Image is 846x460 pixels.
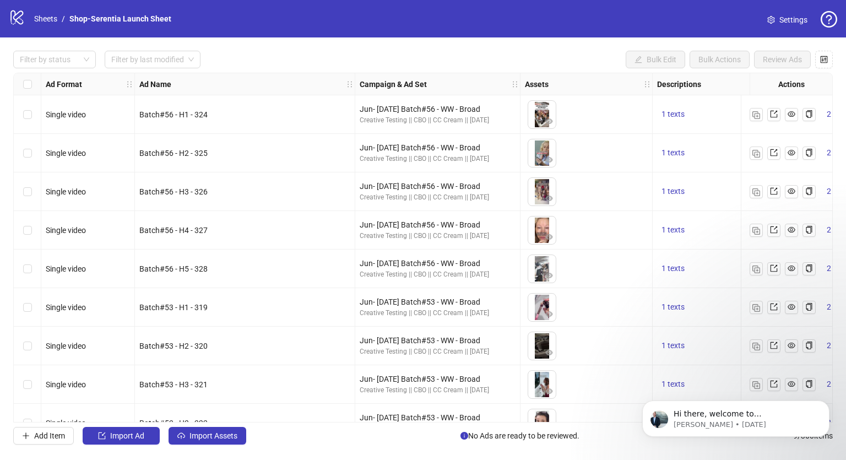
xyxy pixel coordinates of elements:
span: Batch#53 - H3 - 322 [139,419,208,427]
span: eye [788,264,795,272]
span: Batch#53 - H3 - 321 [139,380,208,389]
img: Asset 1 [528,139,556,167]
span: 1 texts [661,225,685,234]
span: copy [805,264,813,272]
div: Jun- [DATE] Batch#56 - WW - Broad [360,180,516,192]
span: 1 texts [661,187,685,196]
span: eye [788,226,795,234]
span: copy [805,303,813,311]
div: Jun- [DATE] Batch#56 - WW - Broad [360,103,516,115]
button: Configure table settings [815,51,833,68]
div: Resize Campaign & Ad Set column [517,73,520,95]
span: eye [788,187,795,195]
span: Single video [46,303,86,312]
span: eye [545,156,553,164]
img: Asset 1 [528,332,556,360]
button: Duplicate [750,147,763,160]
div: Select row 9 [14,404,41,442]
li: / [62,13,65,25]
span: Single video [46,342,86,350]
button: 1 texts [657,147,689,160]
span: export [770,264,778,272]
div: Select row 4 [14,211,41,250]
div: Jun- [DATE] Batch#53 - WW - Broad [360,412,516,424]
img: Duplicate [752,266,760,273]
div: Resize Ad Format column [132,73,134,95]
button: Duplicate [750,301,763,314]
span: Batch#53 - H2 - 320 [139,342,208,350]
button: Duplicate [750,262,763,275]
span: copy [805,149,813,156]
button: Preview [543,269,556,283]
img: Duplicate [752,304,760,312]
span: eye [545,194,553,202]
span: question-circle [821,11,837,28]
span: eye [788,149,795,156]
span: Single video [46,149,86,158]
span: Batch#56 - H5 - 328 [139,264,208,273]
span: Batch#56 - H2 - 325 [139,149,208,158]
span: Settings [779,14,807,26]
strong: Actions [778,78,805,90]
button: Preview [543,385,556,398]
div: Resize Assets column [649,73,652,95]
div: Creative Testing || CBO || CC Cream || [DATE] [360,154,516,164]
span: 1 texts [661,302,685,311]
span: eye [788,342,795,349]
span: holder [651,80,659,88]
img: Asset 1 [528,371,556,398]
span: Batch#56 - H4 - 327 [139,226,208,235]
span: export [770,187,778,195]
span: Import Ad [110,431,144,440]
div: Creative Testing || CBO || CC Cream || [DATE] [360,385,516,396]
span: copy [805,110,813,118]
img: Duplicate [752,150,760,158]
span: holder [643,80,651,88]
strong: Ad Name [139,78,171,90]
span: holder [346,80,354,88]
div: Creative Testing || CBO || CC Cream || [DATE] [360,269,516,280]
img: Duplicate [752,343,760,350]
div: Jun- [DATE] Batch#56 - WW - Broad [360,257,516,269]
img: Duplicate [752,188,760,196]
span: export [770,342,778,349]
a: Settings [758,11,816,29]
button: Preview [543,347,556,360]
span: Import Assets [189,431,237,440]
span: Single video [46,264,86,273]
div: Select row 8 [14,365,41,404]
button: 1 texts [657,339,689,353]
img: Asset 1 [528,101,556,128]
div: Select row 6 [14,288,41,327]
span: No Ads are ready to be reviewed. [460,430,579,442]
span: setting [767,16,775,24]
span: Single video [46,380,86,389]
span: Batch#53 - H1 - 319 [139,303,208,312]
span: control [820,56,828,63]
button: Bulk Actions [690,51,750,68]
span: Single video [46,419,86,427]
span: import [98,432,106,440]
div: Select row 7 [14,327,41,365]
span: Add Item [34,431,65,440]
button: Preview [543,154,556,167]
span: eye [545,117,553,125]
button: Bulk Edit [626,51,685,68]
button: 1 texts [657,224,689,237]
img: Asset 1 [528,255,556,283]
div: Creative Testing || CBO || CC Cream || [DATE] [360,115,516,126]
strong: Campaign & Ad Set [360,78,427,90]
span: export [770,303,778,311]
span: holder [354,80,361,88]
div: Select row 2 [14,134,41,172]
a: Sheets [32,13,59,25]
button: Duplicate [750,108,763,121]
div: Creative Testing || CBO || CC Cream || [DATE] [360,192,516,203]
button: Import Ad [83,427,160,445]
a: Shop-Serentia Launch Sheet [67,13,173,25]
div: Creative Testing || CBO || CC Cream || [DATE] [360,347,516,357]
span: 1 texts [661,110,685,118]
